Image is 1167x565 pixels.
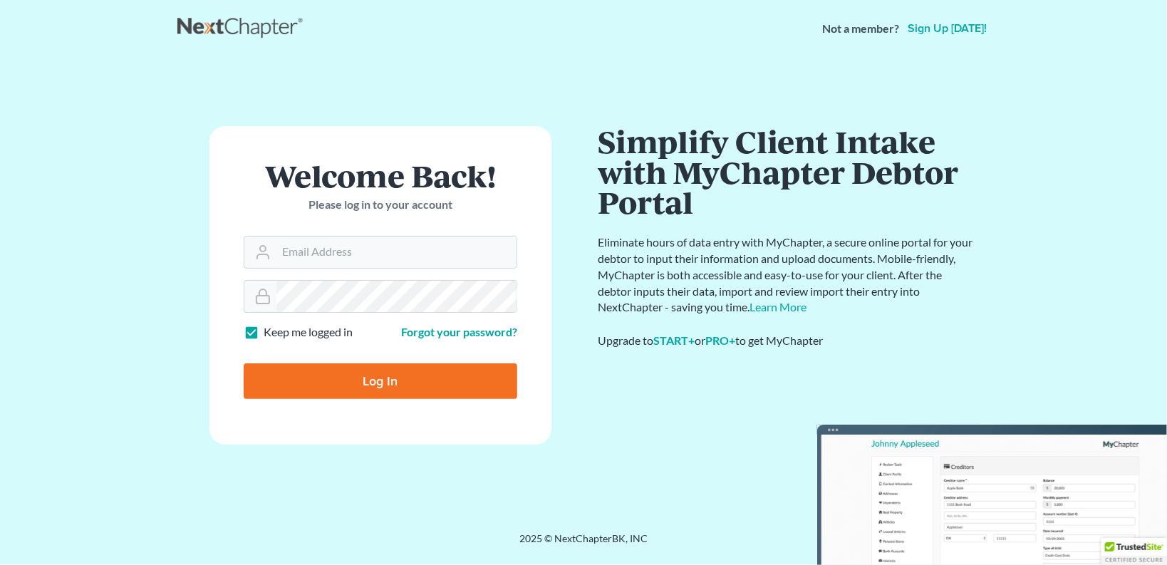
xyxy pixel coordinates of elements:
input: Email Address [276,237,517,268]
div: Upgrade to or to get MyChapter [598,333,975,349]
a: Sign up [DATE]! [905,23,990,34]
div: TrustedSite Certified [1101,538,1167,565]
p: Eliminate hours of data entry with MyChapter, a secure online portal for your debtor to input the... [598,234,975,316]
label: Keep me logged in [264,324,353,341]
a: Learn More [750,300,806,313]
a: START+ [653,333,695,347]
strong: Not a member? [822,21,899,37]
h1: Simplify Client Intake with MyChapter Debtor Portal [598,126,975,217]
a: Forgot your password? [401,325,517,338]
input: Log In [244,363,517,399]
a: PRO+ [705,333,735,347]
h1: Welcome Back! [244,160,517,191]
div: 2025 © NextChapterBK, INC [177,532,990,557]
p: Please log in to your account [244,197,517,213]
